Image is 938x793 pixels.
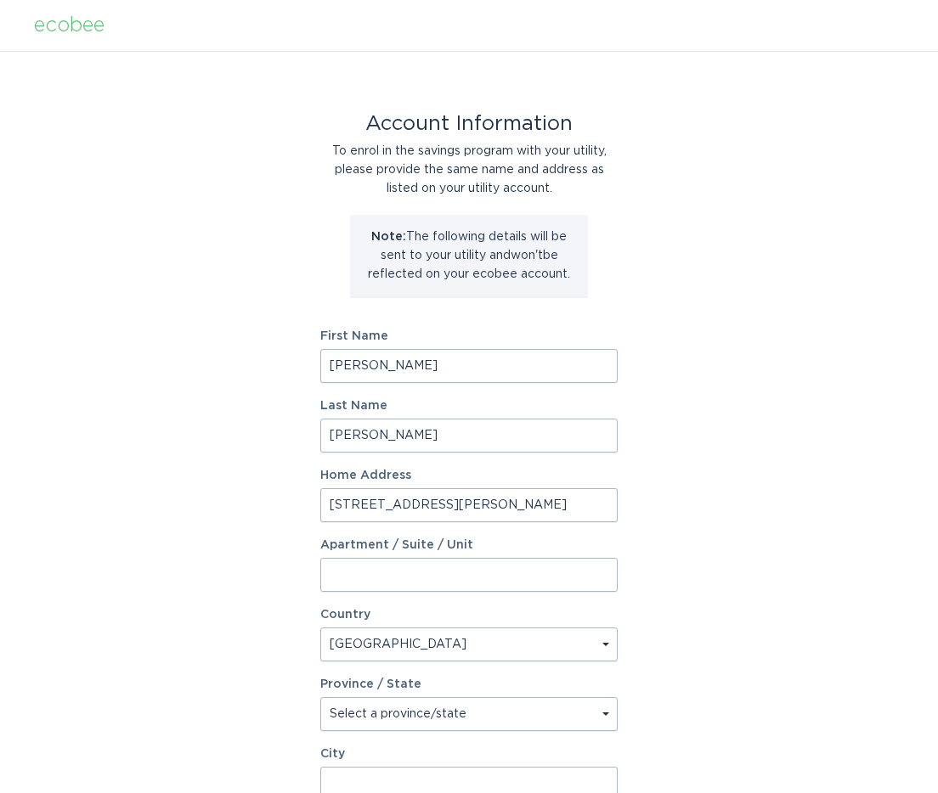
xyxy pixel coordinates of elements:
[320,748,618,760] label: City
[320,400,618,412] label: Last Name
[320,470,618,481] label: Home Address
[320,142,618,198] div: To enrol in the savings program with your utility, please provide the same name and address as li...
[371,231,406,243] strong: Note:
[363,228,575,284] p: The following details will be sent to your utility and won't be reflected on your ecobee account.
[320,330,618,342] label: First Name
[320,609,370,621] label: Country
[320,115,618,133] div: Account Information
[34,16,105,35] div: ecobee
[320,539,618,551] label: Apartment / Suite / Unit
[320,678,421,690] label: Province / State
